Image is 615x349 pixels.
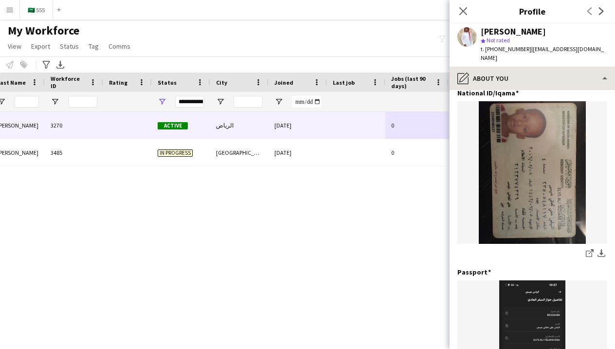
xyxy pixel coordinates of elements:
input: Joined Filter Input [292,96,321,108]
span: Active [158,122,188,129]
a: Tag [85,40,103,53]
input: Last Name Filter Input [15,96,39,108]
h3: Passport [457,268,491,276]
div: [GEOGRAPHIC_DATA] [210,139,269,166]
span: Comms [109,42,130,51]
div: الرياض [210,112,269,139]
span: Status [60,42,79,51]
span: View [8,42,21,51]
a: Export [27,40,54,53]
span: City [216,79,227,86]
button: Open Filter Menu [158,97,166,106]
button: Open Filter Menu [51,97,59,106]
img: IMG_0888.jpeg [457,101,607,244]
input: City Filter Input [234,96,263,108]
span: Status [158,79,177,86]
app-action-btn: Advanced filters [40,59,52,71]
span: Export [31,42,50,51]
h3: National ID/Iqama [457,89,519,97]
div: About you [450,67,615,90]
div: 0 [385,112,449,139]
span: | [EMAIL_ADDRESS][DOMAIN_NAME] [481,45,604,61]
button: 🇸🇦 555 [20,0,53,19]
div: 0 [385,139,449,166]
span: Last job [333,79,355,86]
div: [PERSON_NAME] [481,27,546,36]
div: [DATE] [269,112,327,139]
span: Workforce ID [51,75,86,90]
span: Rating [109,79,127,86]
span: Not rated [487,37,510,44]
div: 3270 [45,112,103,139]
span: In progress [158,149,193,157]
button: Open Filter Menu [216,97,225,106]
div: 3485 [45,139,103,166]
div: [DATE] [269,139,327,166]
span: Joined [274,79,293,86]
button: Open Filter Menu [274,97,283,106]
span: t. [PHONE_NUMBER] [481,45,531,53]
span: Jobs (last 90 days) [391,75,431,90]
app-action-btn: Export XLSX [54,59,66,71]
span: My Workforce [8,23,79,38]
a: Status [56,40,83,53]
input: Workforce ID Filter Input [68,96,97,108]
h3: Profile [450,5,615,18]
span: Tag [89,42,99,51]
a: Comms [105,40,134,53]
a: View [4,40,25,53]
